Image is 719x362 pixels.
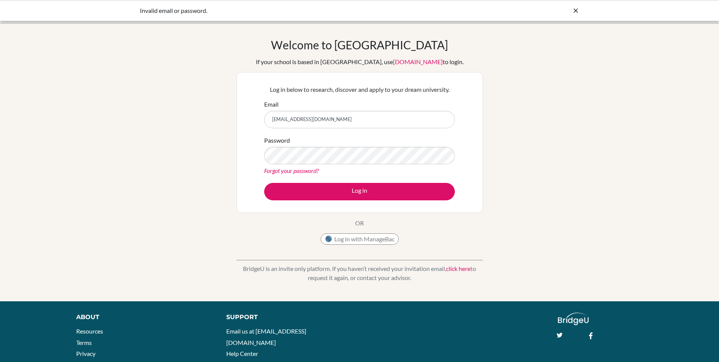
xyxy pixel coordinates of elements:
[264,85,455,94] p: Log in below to research, discover and apply to your dream university.
[237,264,483,282] p: BridgeU is an invite only platform. If you haven’t received your invitation email, to request it ...
[256,57,464,66] div: If your school is based in [GEOGRAPHIC_DATA], use to login.
[76,313,209,322] div: About
[271,38,448,52] h1: Welcome to [GEOGRAPHIC_DATA]
[393,58,443,65] a: [DOMAIN_NAME]
[76,327,103,335] a: Resources
[264,100,279,109] label: Email
[558,313,589,325] img: logo_white@2x-f4f0deed5e89b7ecb1c2cc34c3e3d731f90f0f143d5ea2071677605dd97b5244.png
[355,219,364,228] p: OR
[76,339,92,346] a: Terms
[321,233,399,245] button: Log in with ManageBac
[226,313,351,322] div: Support
[76,350,96,357] a: Privacy
[226,327,306,346] a: Email us at [EMAIL_ADDRESS][DOMAIN_NAME]
[264,167,319,174] a: Forgot your password?
[264,136,290,145] label: Password
[226,350,258,357] a: Help Center
[140,6,466,15] div: Invalid email or password.
[446,265,470,272] a: click here
[264,183,455,200] button: Log in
